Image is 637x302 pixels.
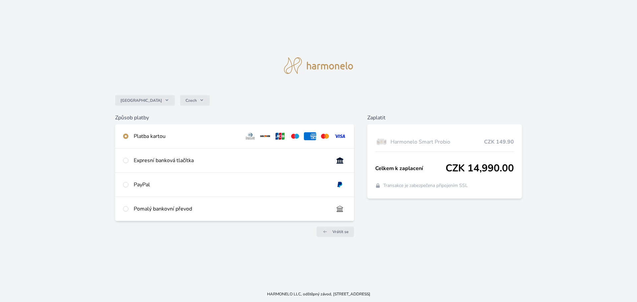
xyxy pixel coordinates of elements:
[367,114,522,122] h6: Zaplatit
[484,138,514,146] span: CZK 149.90
[284,57,353,74] img: logo.svg
[332,229,349,234] span: Vrátit se
[334,181,346,189] img: paypal.svg
[185,98,197,103] span: Czech
[134,205,328,213] div: Pomalý bankovní převod
[317,226,354,237] a: Vrátit se
[134,181,328,189] div: PayPal
[134,156,328,164] div: Expresní banková tlačítka
[289,132,301,140] img: maestro.svg
[334,156,346,164] img: onlineBanking_CZ.svg
[375,134,388,150] img: Box-6-lahvi-SMART-PROBIO-1_(1)-lo.png
[120,98,162,103] span: [GEOGRAPHIC_DATA]
[180,95,210,106] button: Czech
[134,132,239,140] div: Platba kartou
[115,114,354,122] h6: Způsob platby
[334,205,346,213] img: bankTransfer_IBAN.svg
[115,95,175,106] button: [GEOGRAPHIC_DATA]
[390,138,484,146] span: Harmonelo Smart Probio
[334,132,346,140] img: visa.svg
[375,164,446,172] span: Celkem k zaplacení
[274,132,286,140] img: jcb.svg
[383,182,468,189] span: Transakce je zabezpečena připojením SSL
[304,132,316,140] img: amex.svg
[259,132,271,140] img: discover.svg
[319,132,331,140] img: mc.svg
[446,162,514,174] span: CZK 14,990.00
[244,132,256,140] img: diners.svg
